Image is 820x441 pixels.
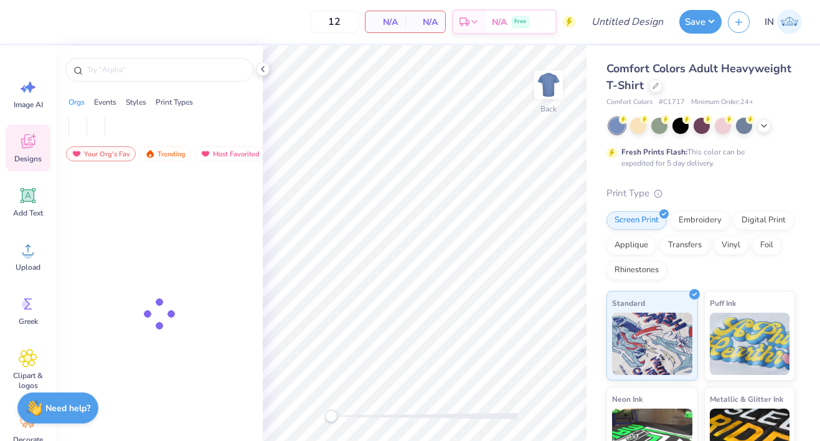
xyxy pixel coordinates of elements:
div: Vinyl [714,236,748,255]
div: Print Type [606,186,795,201]
span: N/A [492,16,507,29]
div: This color can be expedited for 5 day delivery. [621,146,775,169]
div: Applique [606,236,656,255]
div: Rhinestones [606,261,667,280]
span: Greek [19,316,38,326]
a: IN [759,9,808,34]
span: N/A [413,16,438,29]
div: Digital Print [733,211,794,230]
img: Back [536,72,561,97]
span: Designs [14,154,42,164]
span: Comfort Colors [606,97,653,108]
span: Add Text [13,208,43,218]
span: N/A [373,16,398,29]
span: Neon Ink [612,392,643,405]
span: IN [765,15,774,29]
div: Orgs [68,97,85,108]
div: Foil [752,236,781,255]
div: Most Favorited [195,146,265,161]
strong: Fresh Prints Flash: [621,147,687,157]
strong: Need help? [45,402,90,414]
div: Print Types [156,97,193,108]
div: Events [94,97,116,108]
span: Free [514,17,526,26]
input: Try "Alpha" [86,64,245,76]
span: Upload [16,262,40,272]
span: Image AI [14,100,43,110]
div: Screen Print [606,211,667,230]
span: Comfort Colors Adult Heavyweight T-Shirt [606,61,791,93]
div: Embroidery [671,211,730,230]
div: Trending [139,146,191,161]
img: most_fav.gif [200,149,210,158]
span: Metallic & Glitter Ink [710,392,783,405]
button: Save [679,10,722,34]
div: Your Org's Fav [66,146,136,161]
img: trending.gif [145,149,155,158]
span: # C1717 [659,97,685,108]
span: Minimum Order: 24 + [691,97,753,108]
div: Transfers [660,236,710,255]
img: Issay Niki [777,9,802,34]
input: Untitled Design [582,9,673,34]
div: Back [540,103,557,115]
img: Puff Ink [710,313,790,375]
span: Clipart & logos [7,371,49,391]
div: Styles [126,97,146,108]
input: – – [310,11,359,33]
img: most_fav.gif [72,149,82,158]
img: Standard [612,313,692,375]
span: Standard [612,296,645,310]
span: Puff Ink [710,296,736,310]
div: Accessibility label [325,410,337,422]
